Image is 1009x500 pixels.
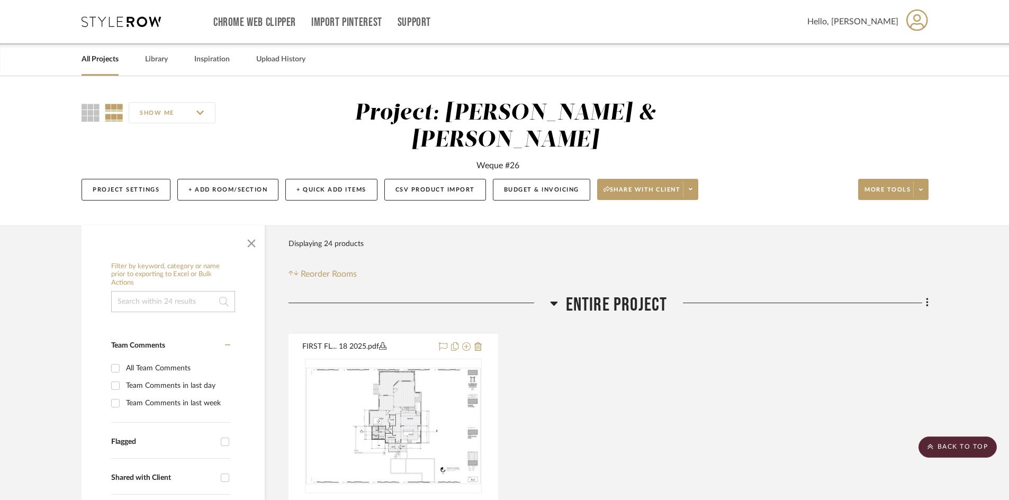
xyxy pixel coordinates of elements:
span: More tools [864,186,911,202]
button: More tools [858,179,929,200]
button: + Quick Add Items [285,179,377,201]
span: Share with client [603,186,681,202]
a: Library [145,52,168,67]
div: Weque #26 [476,159,519,172]
div: Flagged [111,438,215,447]
a: Import Pinterest [311,18,382,27]
button: Share with client [597,179,699,200]
button: FIRST FL... 18 2025.pdf [302,341,433,353]
span: Hello, [PERSON_NAME] [807,15,898,28]
input: Search within 24 results [111,291,235,312]
div: Project: [PERSON_NAME] & [PERSON_NAME] [355,102,656,151]
div: Shared with Client [111,474,215,483]
div: Team Comments in last week [126,395,228,412]
button: Reorder Rooms [289,268,357,280]
h6: Filter by keyword, category or name prior to exporting to Excel or Bulk Actions [111,262,235,287]
button: Project Settings [82,179,170,201]
a: Support [398,18,431,27]
a: Inspiration [194,52,230,67]
span: Reorder Rooms [301,268,357,280]
img: null [306,368,481,484]
button: Budget & Invoicing [493,179,590,201]
a: All Projects [82,52,119,67]
div: Team Comments in last day [126,377,228,394]
div: Displaying 24 products [289,233,364,254]
scroll-to-top-button: BACK TO TOP [918,437,997,458]
span: Team Comments [111,342,165,349]
a: Chrome Web Clipper [213,18,296,27]
a: Upload History [256,52,305,67]
button: + Add Room/Section [177,179,278,201]
span: Entire Project [566,294,668,316]
button: CSV Product Import [384,179,486,201]
div: All Team Comments [126,360,228,377]
button: Close [241,231,262,252]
